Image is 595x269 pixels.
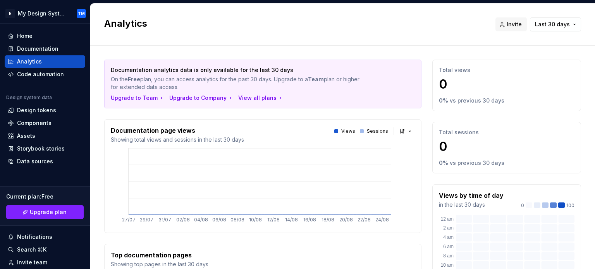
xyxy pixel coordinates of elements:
[339,217,353,223] tspan: 20/08
[122,217,136,223] tspan: 27/07
[441,216,454,222] text: 12 am
[439,77,574,92] p: 0
[111,126,244,135] p: Documentation page views
[5,68,85,81] a: Code automation
[439,191,504,200] p: Views by time of day
[111,94,165,102] button: Upgrade to Team
[111,260,208,268] p: Showing top pages in the last 30 days
[322,217,334,223] tspan: 18/08
[285,217,298,223] tspan: 14/08
[5,117,85,129] a: Components
[5,30,85,42] a: Home
[530,17,581,31] button: Last 30 days
[2,5,88,22] button: NMy Design SystemTM
[5,43,85,55] a: Documentation
[341,128,355,134] p: Views
[303,217,316,223] tspan: 16/08
[17,259,47,266] div: Invite team
[17,106,56,114] div: Design tokens
[111,66,361,74] p: Documentation analytics data is only available for the last 30 days
[128,76,140,82] strong: Free
[5,55,85,68] a: Analytics
[30,208,67,216] span: Upgrade plan
[17,58,42,65] div: Analytics
[6,193,84,200] div: Current plan : Free
[443,225,454,231] text: 2 am
[17,158,53,165] div: Data sources
[439,66,574,74] p: Total views
[111,250,208,260] p: Top documentation pages
[507,21,522,28] span: Invite
[158,217,171,223] tspan: 31/07
[495,17,527,31] button: Invite
[5,243,85,256] button: Search ⌘K
[212,217,226,223] tspan: 06/08
[5,256,85,269] a: Invite team
[17,45,58,53] div: Documentation
[521,202,524,209] p: 0
[535,21,570,28] span: Last 30 days
[17,145,65,152] div: Storybook stories
[104,17,486,30] h2: Analytics
[230,217,244,223] tspan: 08/08
[367,128,388,134] p: Sessions
[78,10,85,17] div: TM
[5,104,85,117] a: Design tokens
[18,10,67,17] div: My Design System
[443,253,454,259] text: 8 am
[249,217,262,223] tspan: 10/08
[17,70,64,78] div: Code automation
[194,217,208,223] tspan: 04/08
[441,262,454,268] text: 10 am
[17,233,52,241] div: Notifications
[111,136,244,144] p: Showing total views and sessions in the last 30 days
[111,75,361,91] p: On the plan, you can access analytics for the past 30 days. Upgrade to a plan or higher for exten...
[17,119,52,127] div: Components
[267,217,280,223] tspan: 12/08
[450,97,504,105] p: vs previous 30 days
[358,217,371,223] tspan: 22/08
[17,32,33,40] div: Home
[439,97,448,105] p: 0 %
[5,130,85,142] a: Assets
[176,217,190,223] tspan: 02/08
[439,159,448,167] p: 0 %
[439,139,574,154] p: 0
[5,155,85,168] a: Data sources
[140,217,153,223] tspan: 29/07
[17,132,35,140] div: Assets
[308,76,324,82] strong: Team
[375,217,389,223] tspan: 24/08
[5,142,85,155] a: Storybook stories
[17,246,46,254] div: Search ⌘K
[443,244,454,249] text: 6 am
[439,201,504,209] p: in the last 30 days
[450,159,504,167] p: vs previous 30 days
[5,9,15,18] div: N
[521,202,574,209] div: 100
[238,94,284,102] button: View all plans
[443,235,454,240] text: 4 am
[439,129,574,136] p: Total sessions
[169,94,234,102] button: Upgrade to Company
[6,94,52,101] div: Design system data
[5,231,85,243] button: Notifications
[6,205,84,219] a: Upgrade plan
